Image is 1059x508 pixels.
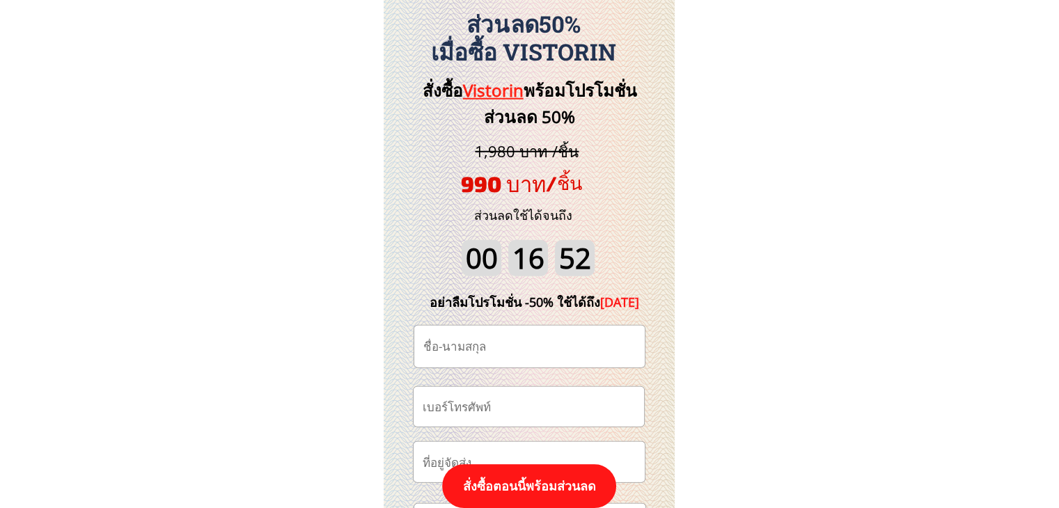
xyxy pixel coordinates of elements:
h3: ส่วนลดใช้ได้จนถึง [455,205,591,225]
h3: สั่งซื้อ พร้อมโปรโมชั่นส่วนลด 50% [399,77,660,131]
div: อย่าลืมโปรโมชั่น -50% ใช้ได้ถึง [409,292,661,312]
input: ชื่อ-นามสกุล [420,326,639,367]
span: [DATE] [600,294,639,310]
input: ที่อยู่จัดส่ง [419,442,639,482]
input: เบอร์โทรศัพท์ [419,387,638,427]
span: 1,980 บาท /ชิ้น [475,141,579,161]
span: 990 บาท [461,170,546,196]
span: Vistorin [463,79,524,102]
h3: ส่วนลด50% เมื่อซื้อ Vistorin [376,10,671,65]
span: /ชิ้น [546,171,582,193]
p: สั่งซื้อตอนนี้พร้อมส่วนลด [442,464,616,508]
